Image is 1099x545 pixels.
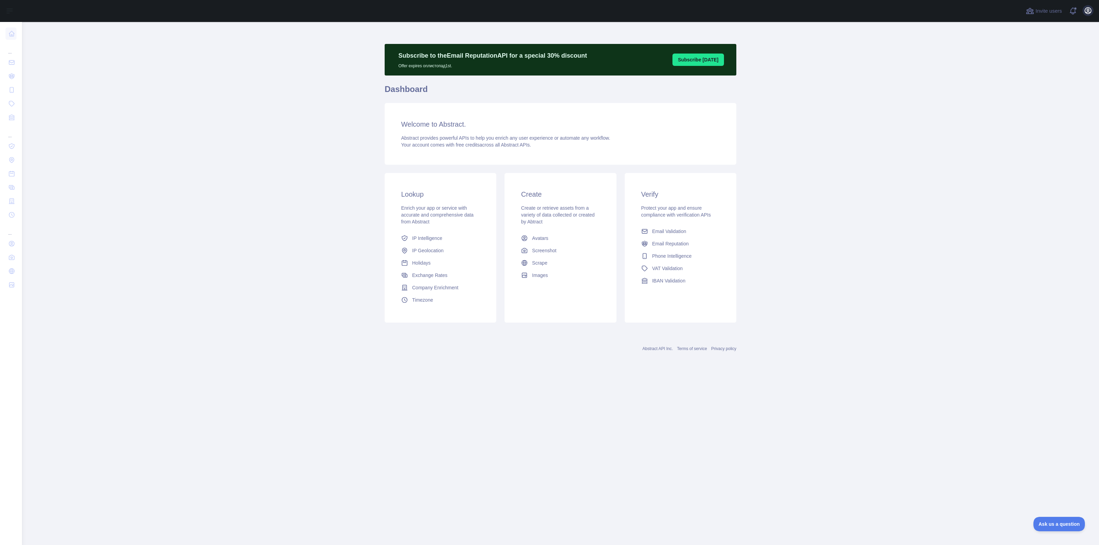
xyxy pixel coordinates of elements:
[385,84,736,100] h1: Dashboard
[652,277,686,284] span: IBAN Validation
[398,51,587,60] p: Subscribe to the Email Reputation API for a special 30 % discount
[398,60,587,69] p: Offer expires on листопад 1st.
[1024,5,1063,16] button: Invite users
[672,54,724,66] button: Subscribe [DATE]
[652,228,686,235] span: Email Validation
[521,189,600,199] h3: Create
[412,235,442,242] span: IP Intelligence
[5,41,16,55] div: ...
[412,259,431,266] span: Holidays
[518,257,602,269] a: Scrape
[638,225,723,237] a: Email Validation
[532,259,547,266] span: Scrape
[638,237,723,250] a: Email Reputation
[711,346,736,351] a: Privacy policy
[1035,7,1062,15] span: Invite users
[521,205,594,224] span: Create or retrieve assets from a variety of data collected or created by Abtract
[401,119,720,129] h3: Welcome to Abstract.
[677,346,707,351] a: Terms of service
[412,247,444,254] span: IP Geolocation
[5,222,16,236] div: ...
[401,189,480,199] h3: Lookup
[1033,517,1085,531] iframe: Toggle Customer Support
[638,250,723,262] a: Phone Intelligence
[638,275,723,287] a: IBAN Validation
[518,244,602,257] a: Screenshot
[412,284,458,291] span: Company Enrichment
[398,294,483,306] a: Timezone
[456,142,479,148] span: free credits
[518,232,602,244] a: Avatars
[412,297,433,303] span: Timezone
[398,244,483,257] a: IP Geolocation
[532,247,556,254] span: Screenshot
[532,235,548,242] span: Avatars
[652,265,683,272] span: VAT Validation
[518,269,602,281] a: Images
[398,281,483,294] a: Company Enrichment
[401,205,474,224] span: Enrich your app or service with accurate and comprehensive data from Abstract
[643,346,673,351] a: Abstract API Inc.
[398,257,483,269] a: Holidays
[401,142,531,148] span: Your account comes with across all Abstract APIs.
[652,240,689,247] span: Email Reputation
[401,135,610,141] span: Abstract provides powerful APIs to help you enrich any user experience or automate any workflow.
[652,253,692,259] span: Phone Intelligence
[398,269,483,281] a: Exchange Rates
[532,272,548,279] span: Images
[398,232,483,244] a: IP Intelligence
[641,189,720,199] h3: Verify
[5,125,16,139] div: ...
[412,272,447,279] span: Exchange Rates
[641,205,711,218] span: Protect your app and ensure compliance with verification APIs
[638,262,723,275] a: VAT Validation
